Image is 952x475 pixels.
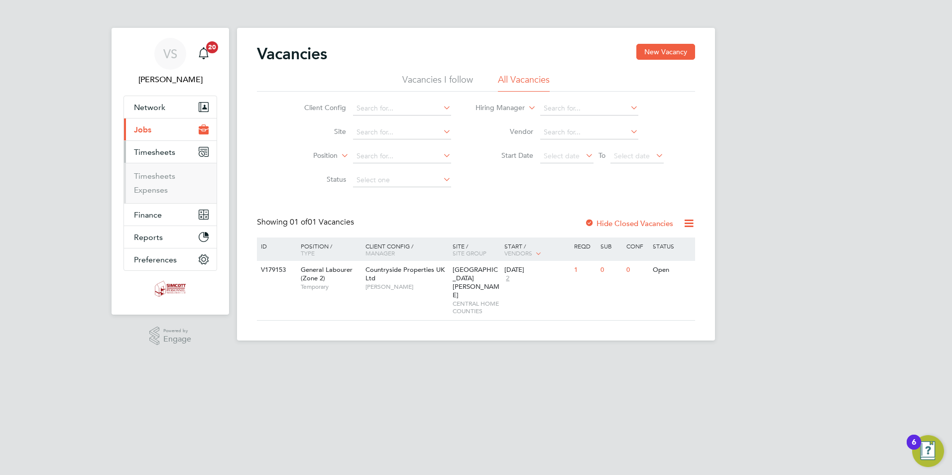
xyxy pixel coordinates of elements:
span: Site Group [453,249,486,257]
span: Countryside Properties UK Ltd [365,265,445,282]
input: Search for... [353,102,451,116]
div: Position / [293,237,363,261]
button: Jobs [124,119,217,140]
span: Preferences [134,255,177,264]
input: Search for... [540,102,638,116]
span: Finance [134,210,162,220]
div: Start / [502,237,572,262]
button: Finance [124,204,217,226]
a: VS[PERSON_NAME] [123,38,217,86]
li: All Vacancies [498,74,550,92]
label: Hide Closed Vacancies [585,219,673,228]
button: Timesheets [124,141,217,163]
label: Site [289,127,346,136]
div: Showing [257,217,356,228]
button: Preferences [124,248,217,270]
input: Search for... [540,125,638,139]
span: 01 of [290,217,308,227]
input: Select one [353,173,451,187]
span: Reports [134,233,163,242]
a: Expenses [134,185,168,195]
span: General Labourer (Zone 2) [301,265,353,282]
span: Vicky Sheldrake [123,74,217,86]
button: Reports [124,226,217,248]
span: Powered by [163,327,191,335]
span: Timesheets [134,147,175,157]
a: Timesheets [134,171,175,181]
li: Vacancies I follow [402,74,473,92]
div: [DATE] [504,266,569,274]
label: Vendor [476,127,533,136]
label: Hiring Manager [468,103,525,113]
span: Select date [544,151,580,160]
div: 1 [572,261,597,279]
span: Network [134,103,165,112]
span: Type [301,249,315,257]
span: Temporary [301,283,360,291]
span: To [595,149,608,162]
a: 20 [194,38,214,70]
div: Open [650,261,694,279]
span: Vendors [504,249,532,257]
h2: Vacancies [257,44,327,64]
button: New Vacancy [636,44,695,60]
span: Engage [163,335,191,344]
div: 0 [624,261,650,279]
span: CENTRAL HOME COUNTIES [453,300,500,315]
div: Timesheets [124,163,217,203]
a: Powered byEngage [149,327,192,346]
div: Sub [598,237,624,254]
span: Manager [365,249,395,257]
nav: Main navigation [112,28,229,315]
div: 6 [912,442,916,455]
span: Select date [614,151,650,160]
div: Site / [450,237,502,261]
span: [PERSON_NAME] [365,283,448,291]
span: 20 [206,41,218,53]
input: Search for... [353,125,451,139]
span: VS [163,47,177,60]
label: Start Date [476,151,533,160]
input: Search for... [353,149,451,163]
a: Go to home page [123,281,217,297]
div: 0 [598,261,624,279]
div: Client Config / [363,237,450,261]
div: ID [258,237,293,254]
span: 2 [504,274,511,283]
span: [GEOGRAPHIC_DATA][PERSON_NAME] [453,265,499,299]
label: Position [280,151,338,161]
span: 01 Vacancies [290,217,354,227]
span: Jobs [134,125,151,134]
div: Reqd [572,237,597,254]
div: V179153 [258,261,293,279]
div: Status [650,237,694,254]
button: Network [124,96,217,118]
img: simcott-logo-retina.png [155,281,186,297]
button: Open Resource Center, 6 new notifications [912,435,944,467]
div: Conf [624,237,650,254]
label: Client Config [289,103,346,112]
label: Status [289,175,346,184]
